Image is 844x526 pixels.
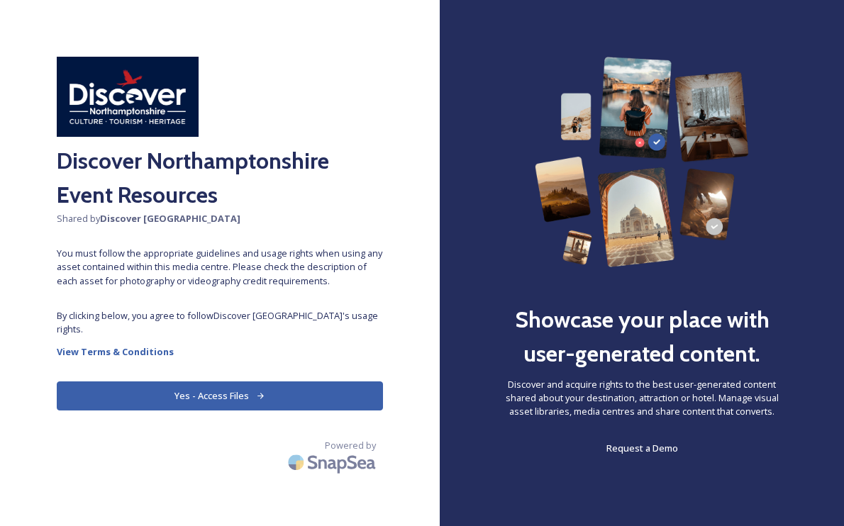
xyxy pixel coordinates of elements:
[57,212,383,225] span: Shared by
[57,144,383,212] h2: Discover Northamptonshire Event Resources
[284,446,383,479] img: SnapSea Logo
[535,57,750,267] img: 63b42ca75bacad526042e722_Group%20154-p-800.png
[325,439,376,452] span: Powered by
[100,212,240,225] strong: Discover [GEOGRAPHIC_DATA]
[57,345,174,358] strong: View Terms & Conditions
[606,440,678,457] a: Request a Demo
[57,343,383,360] a: View Terms & Conditions
[57,309,383,336] span: By clicking below, you agree to follow Discover [GEOGRAPHIC_DATA] 's usage rights.
[606,442,678,454] span: Request a Demo
[57,247,383,288] span: You must follow the appropriate guidelines and usage rights when using any asset contained within...
[496,303,787,371] h2: Showcase your place with user-generated content.
[57,57,199,137] img: Discover%20Northamptonshire.jpg
[57,381,383,410] button: Yes - Access Files
[496,378,787,419] span: Discover and acquire rights to the best user-generated content shared about your destination, att...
